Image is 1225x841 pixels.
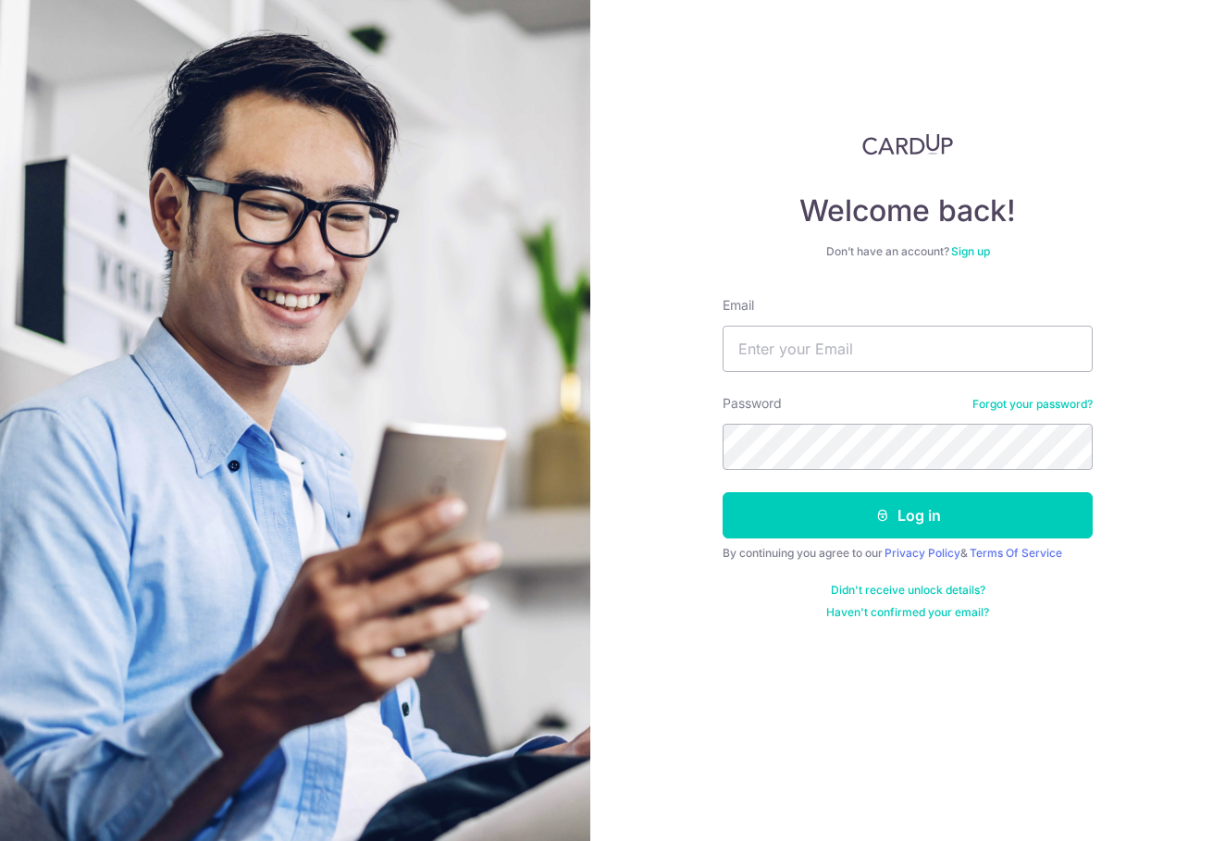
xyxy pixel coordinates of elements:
h4: Welcome back! [723,192,1093,229]
a: Forgot your password? [972,397,1093,412]
label: Password [723,394,782,413]
button: Log in [723,492,1093,538]
a: Privacy Policy [885,546,960,560]
a: Haven't confirmed your email? [826,605,989,620]
label: Email [723,296,754,315]
div: Don’t have an account? [723,244,1093,259]
div: By continuing you agree to our & [723,546,1093,561]
a: Didn't receive unlock details? [831,583,985,598]
img: CardUp Logo [862,133,953,155]
a: Terms Of Service [970,546,1062,560]
input: Enter your Email [723,326,1093,372]
a: Sign up [951,244,990,258]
